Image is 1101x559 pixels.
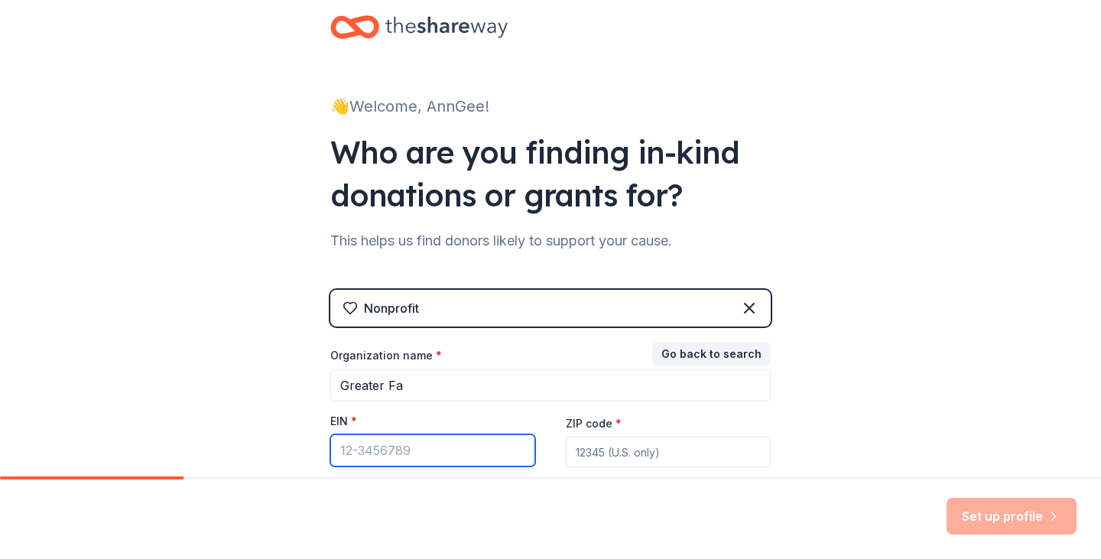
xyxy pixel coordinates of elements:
input: 12345 (U.S. only) [566,437,771,467]
input: American Red Cross [330,369,771,401]
label: ZIP code [566,416,622,431]
label: Organization name [330,348,442,363]
div: Who are you finding in-kind donations or grants for? [330,131,771,216]
div: This helps us find donors likely to support your cause. [330,229,771,253]
button: Go back to search [652,342,771,366]
div: 👋 Welcome, AnnGee! [330,94,771,119]
div: Nonprofit [364,299,419,317]
label: EIN [330,414,357,429]
input: 12-3456789 [330,434,535,466]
